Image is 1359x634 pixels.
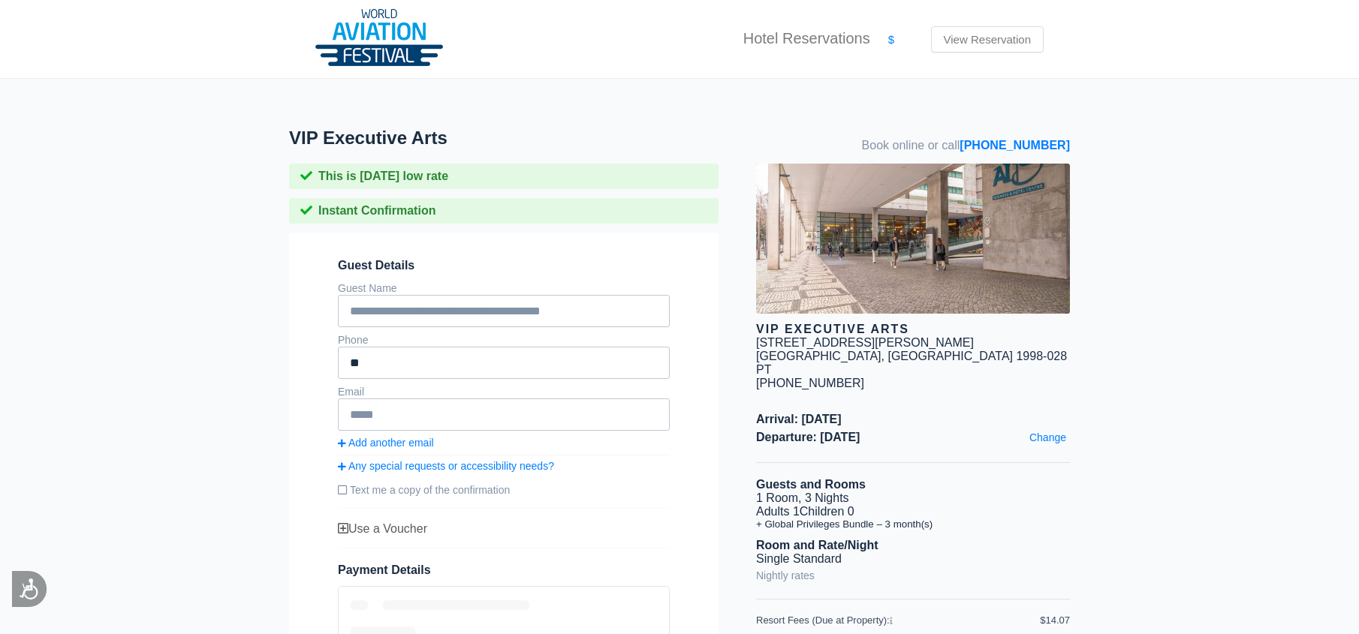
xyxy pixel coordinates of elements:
[338,478,670,502] label: Text me a copy of the confirmation
[862,139,1070,152] span: Book online or call
[338,282,397,294] label: Guest Name
[338,460,670,472] a: Any special requests or accessibility needs?
[315,4,443,71] img: terrapinn_logo.png
[756,491,1070,505] li: 1 Room, 3 Nights
[338,563,431,576] span: Payment Details
[800,505,854,518] span: Children 0
[756,431,1070,444] span: Departure: [DATE]
[756,614,1040,626] div: Resort Fees (Due at Property):
[1040,614,1070,626] div: $14.07
[1016,350,1067,362] span: 1998-028
[756,539,878,551] b: Room and Rate/Night
[756,164,1070,314] img: hotel image
[338,386,364,398] label: Email
[887,350,1013,362] span: [GEOGRAPHIC_DATA]
[289,164,719,189] div: This is [DATE] low rate
[756,350,884,362] span: [GEOGRAPHIC_DATA],
[756,552,1070,566] li: Single Standard
[756,566,815,585] a: Nightly rates
[338,334,368,346] label: Phone
[756,323,1070,336] div: VIP Executive Arts
[743,30,870,47] li: Hotel Reservations
[888,33,894,46] a: $
[289,128,756,149] h1: VIP Executive Arts
[756,518,1070,530] li: + Global Privileges Bundle – 3 month(s)
[756,478,866,491] b: Guests and Rooms
[756,377,1070,390] div: [PHONE_NUMBER]
[289,198,719,224] div: Instant Confirmation
[338,437,670,449] a: Add another email
[338,522,670,536] div: Use a Voucher
[960,139,1070,152] a: [PHONE_NUMBER]
[756,505,1070,518] li: Adults 1
[756,336,974,350] div: [STREET_ADDRESS][PERSON_NAME]
[756,363,771,376] span: PT
[756,413,1070,426] span: Arrival: [DATE]
[1026,428,1070,447] a: Change
[931,26,1044,53] a: View Reservation
[338,259,670,272] span: Guest Details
